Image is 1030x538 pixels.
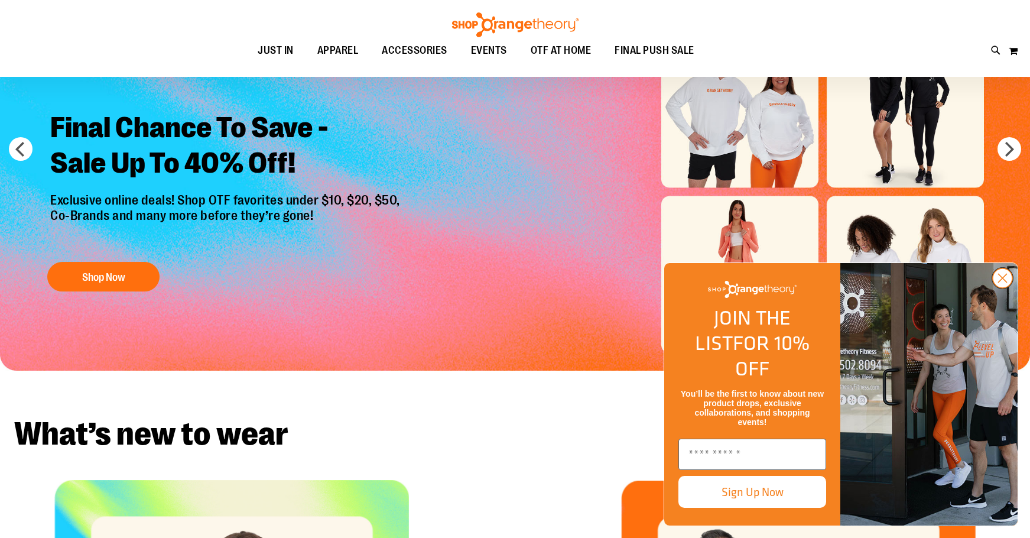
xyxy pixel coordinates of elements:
img: Shop Orangetheory [708,281,797,298]
span: You’ll be the first to know about new product drops, exclusive collaborations, and shopping events! [681,389,824,427]
span: EVENTS [471,37,507,64]
p: Exclusive online deals! Shop OTF favorites under $10, $20, $50, Co-Brands and many more before th... [41,193,412,251]
button: prev [9,137,33,161]
div: FLYOUT Form [652,251,1030,538]
span: FOR 10% OFF [733,328,810,383]
span: APPAREL [317,37,359,64]
span: JOIN THE LIST [695,303,791,358]
span: JUST IN [258,37,294,64]
a: EVENTS [459,37,519,64]
a: Final Chance To Save -Sale Up To 40% Off! Exclusive online deals! Shop OTF favorites under $10, $... [41,101,412,298]
input: Enter email [678,439,826,470]
span: ACCESSORIES [382,37,447,64]
a: JUST IN [246,37,306,64]
img: Shop Orangetheory [450,12,580,37]
a: FINAL PUSH SALE [603,37,706,64]
button: Close dialog [992,267,1013,289]
h2: Final Chance To Save - Sale Up To 40% Off! [41,101,412,193]
button: Shop Now [47,262,160,291]
span: FINAL PUSH SALE [615,37,694,64]
a: APPAREL [306,37,371,64]
h2: What’s new to wear [14,418,1016,451]
a: OTF AT HOME [519,37,603,64]
img: Shop Orangtheory [840,263,1018,526]
button: Sign Up Now [678,476,826,508]
span: OTF AT HOME [531,37,592,64]
a: ACCESSORIES [370,37,459,64]
button: next [997,137,1021,161]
